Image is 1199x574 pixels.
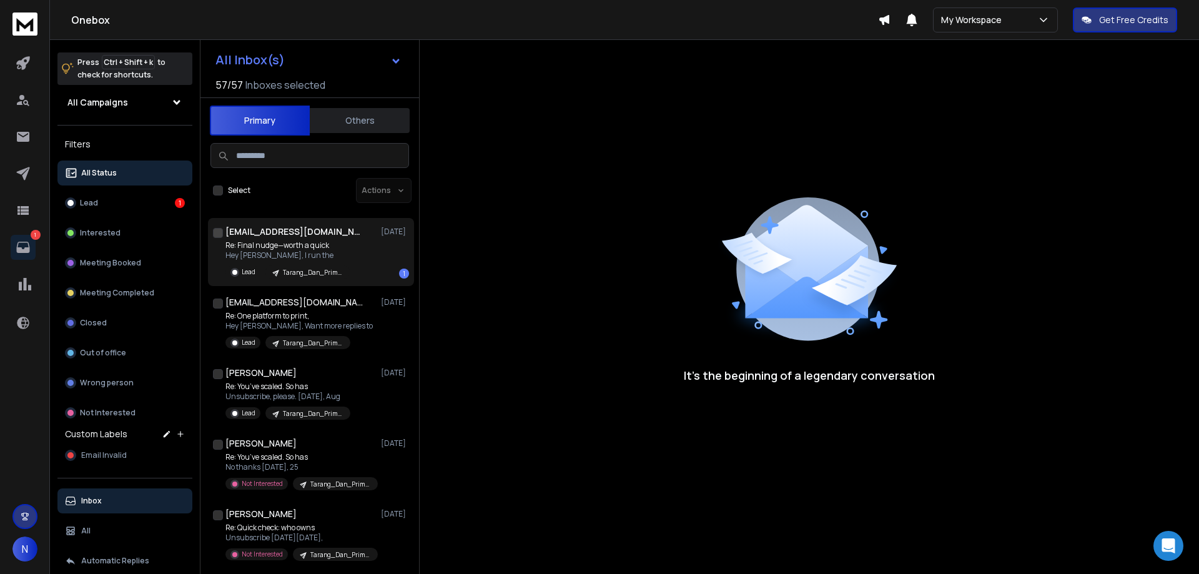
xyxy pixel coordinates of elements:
[941,14,1007,26] p: My Workspace
[225,250,350,260] p: Hey [PERSON_NAME], I run the
[225,367,297,379] h1: [PERSON_NAME]
[57,310,192,335] button: Closed
[242,267,255,277] p: Lead
[283,268,343,277] p: Tarang_Dan_Primack_June_July_2025
[225,462,375,472] p: No thanks [DATE], 25
[225,523,375,533] p: Re: Quick check: who owns
[57,340,192,365] button: Out of office
[57,161,192,186] button: All Status
[81,526,91,536] p: All
[12,537,37,562] button: N
[215,77,243,92] span: 57 / 57
[81,496,102,506] p: Inbox
[1099,14,1168,26] p: Get Free Credits
[225,321,373,331] p: Hey [PERSON_NAME], Want more replies to
[80,348,126,358] p: Out of office
[225,392,350,402] p: Unsubscribe, please. [DATE], Aug
[225,311,373,321] p: Re: One platform to print,
[225,437,297,450] h1: [PERSON_NAME]
[57,370,192,395] button: Wrong person
[381,438,409,448] p: [DATE]
[81,168,117,178] p: All Status
[175,198,185,208] div: 1
[283,339,343,348] p: Tarang_Dan_Primack_June_July_2025
[80,228,121,238] p: Interested
[242,479,283,488] p: Not Interested
[381,368,409,378] p: [DATE]
[242,550,283,559] p: Not Interested
[57,400,192,425] button: Not Interested
[71,12,878,27] h1: Onebox
[57,488,192,513] button: Inbox
[67,96,128,109] h1: All Campaigns
[245,77,325,92] h3: Inboxes selected
[1073,7,1177,32] button: Get Free Credits
[102,55,155,69] span: Ctrl + Shift + k
[381,227,409,237] p: [DATE]
[80,288,154,298] p: Meeting Completed
[228,186,250,195] label: Select
[65,428,127,440] h3: Custom Labels
[225,225,363,238] h1: [EMAIL_ADDRESS][DOMAIN_NAME]
[310,480,370,489] p: Tarang_Dan_Primack_June_July_2025
[381,297,409,307] p: [DATE]
[225,382,350,392] p: Re: You’ve scaled. So has
[225,240,350,250] p: Re: Final nudge—worth a quick
[283,409,343,418] p: Tarang_Dan_Primack_June_July_2025
[215,54,285,66] h1: All Inbox(s)
[57,548,192,573] button: Automatic Replies
[381,509,409,519] p: [DATE]
[57,136,192,153] h3: Filters
[310,550,370,560] p: Tarang_Dan_Primack_June_July_2025
[205,47,412,72] button: All Inbox(s)
[225,533,375,543] p: Unsubscribe [DATE][DATE],
[1153,531,1183,561] div: Open Intercom Messenger
[77,56,165,81] p: Press to check for shortcuts.
[242,338,255,347] p: Lead
[225,452,375,462] p: Re: You’ve scaled. So has
[80,198,98,208] p: Lead
[57,220,192,245] button: Interested
[399,269,409,279] div: 1
[57,518,192,543] button: All
[57,90,192,115] button: All Campaigns
[81,450,127,460] span: Email Invalid
[11,235,36,260] a: 1
[310,107,410,134] button: Others
[684,367,935,384] p: It’s the beginning of a legendary conversation
[81,556,149,566] p: Automatic Replies
[242,408,255,418] p: Lead
[57,280,192,305] button: Meeting Completed
[80,318,107,328] p: Closed
[31,230,41,240] p: 1
[210,106,310,136] button: Primary
[57,250,192,275] button: Meeting Booked
[80,258,141,268] p: Meeting Booked
[57,191,192,215] button: Lead1
[225,508,297,520] h1: [PERSON_NAME]
[12,12,37,36] img: logo
[80,408,136,418] p: Not Interested
[225,296,363,309] h1: [EMAIL_ADDRESS][DOMAIN_NAME]
[57,443,192,468] button: Email Invalid
[80,378,134,388] p: Wrong person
